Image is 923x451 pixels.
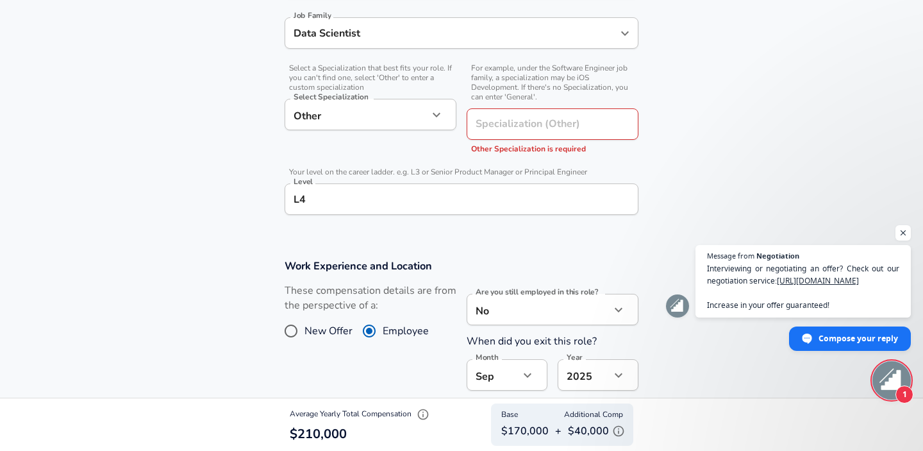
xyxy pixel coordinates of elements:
label: These compensation details are from the perspective of a: [285,284,456,313]
span: Base [501,409,518,421]
span: Message from [707,252,754,259]
label: Year [567,353,583,361]
p: $40,000 [568,421,628,441]
span: Compose your reply [819,327,898,350]
span: Employee [383,323,429,339]
input: Software Engineer [290,23,613,43]
button: Explain Additional Compensation [609,421,628,441]
span: Additional Comp [564,409,623,421]
h3: Work Experience and Location [285,259,638,273]
span: For example, under the Software Engineer job family, a specialization may be iOS Development. If ... [467,64,638,102]
span: 1 [895,386,913,404]
label: Are you still employed in this role? [476,288,598,296]
button: Open [616,24,634,42]
span: Average Yearly Total Compensation [290,409,433,419]
button: Explain Total Compensation [413,405,433,424]
div: Other [285,99,428,130]
label: When did you exit this role? [467,334,597,348]
input: L3 [290,189,633,209]
span: Interviewing or negotiating an offer? Check out our negotiation service: Increase in your offer g... [707,262,899,311]
span: New Offer [304,323,353,339]
div: Sep [467,359,519,391]
p: + [555,423,561,439]
span: Negotiation [756,252,799,259]
label: Job Family [294,12,331,19]
label: Select Specialization [294,93,368,101]
div: 2025 [558,359,610,391]
label: Level [294,178,313,185]
span: Your level on the career ladder. e.g. L3 or Senior Product Manager or Principal Engineer [285,167,638,177]
p: $170,000 [501,423,549,439]
div: Open chat [872,361,911,400]
span: Select a Specialization that best fits your role. If you can't find one, select 'Other' to enter ... [285,64,456,92]
label: Month [476,353,498,361]
div: No [467,294,610,325]
span: Other Specialization is required [471,144,586,154]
